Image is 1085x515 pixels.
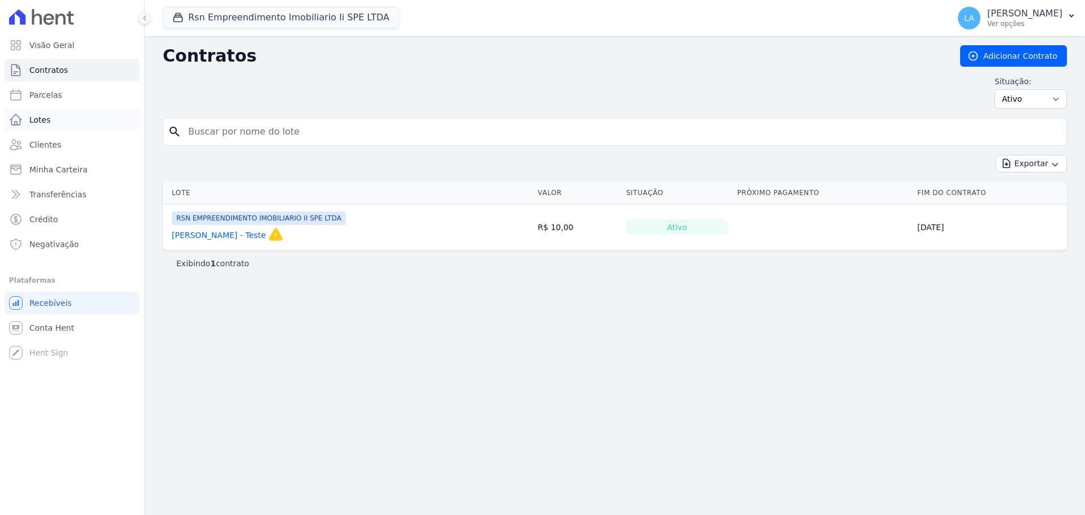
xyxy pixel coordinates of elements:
[168,125,181,139] i: search
[5,34,140,57] a: Visão Geral
[533,181,622,205] th: Valor
[996,155,1067,172] button: Exportar
[163,46,942,66] h2: Contratos
[987,8,1062,19] p: [PERSON_NAME]
[732,181,913,205] th: Próximo Pagamento
[172,211,346,225] span: RSN EMPREENDIMENTO IMOBILIARIO II SPE LTDA
[533,205,622,250] td: R$ 10,00
[949,2,1085,34] button: LA [PERSON_NAME] Ver opções
[987,19,1062,28] p: Ver opções
[29,64,68,76] span: Contratos
[172,230,266,241] a: [PERSON_NAME] - Teste
[913,205,1067,250] td: [DATE]
[29,139,61,150] span: Clientes
[5,317,140,339] a: Conta Hent
[181,120,1062,143] input: Buscar por nome do lote
[163,181,533,205] th: Lote
[995,76,1067,87] label: Situação:
[622,181,733,205] th: Situação
[626,219,728,235] div: Ativo
[176,258,249,269] p: Exibindo contrato
[29,89,62,101] span: Parcelas
[5,109,140,131] a: Lotes
[29,114,51,125] span: Lotes
[29,40,75,51] span: Visão Geral
[29,239,79,250] span: Negativação
[163,7,399,28] button: Rsn Empreendimento Imobiliario Ii SPE LTDA
[5,133,140,156] a: Clientes
[5,158,140,181] a: Minha Carteira
[5,208,140,231] a: Crédito
[9,274,135,287] div: Plataformas
[960,45,1067,67] a: Adicionar Contrato
[29,322,74,334] span: Conta Hent
[29,297,72,309] span: Recebíveis
[210,259,216,268] b: 1
[29,189,86,200] span: Transferências
[5,292,140,314] a: Recebíveis
[913,181,1067,205] th: Fim do Contrato
[29,164,88,175] span: Minha Carteira
[5,233,140,256] a: Negativação
[5,84,140,106] a: Parcelas
[5,183,140,206] a: Transferências
[5,59,140,81] a: Contratos
[964,14,974,22] span: LA
[29,214,58,225] span: Crédito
